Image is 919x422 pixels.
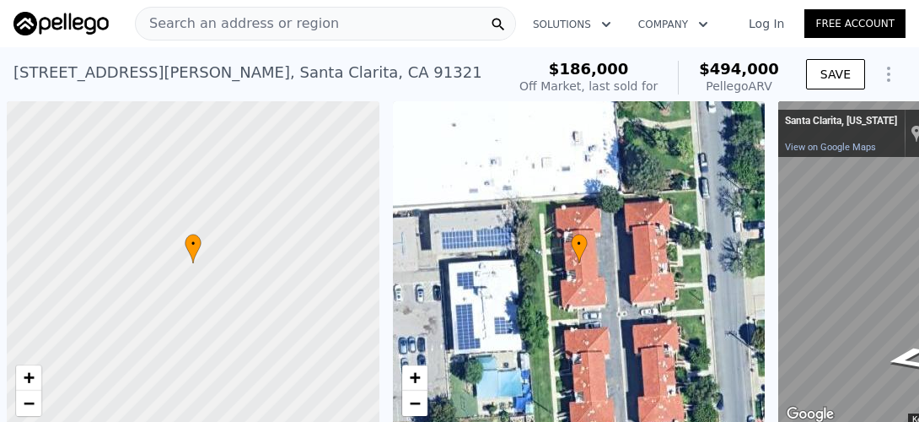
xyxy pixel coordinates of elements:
a: Zoom out [402,391,427,416]
span: • [185,236,202,252]
button: Show Options [872,57,906,91]
span: Search an address or region [136,14,339,34]
span: − [409,392,420,414]
a: Zoom in [16,365,41,391]
span: + [24,367,35,388]
span: $494,000 [699,60,779,78]
img: Pellego [13,12,109,35]
a: View on Google Maps [785,142,876,153]
div: [STREET_ADDRESS][PERSON_NAME] , Santa Clarita , CA 91321 [13,61,482,84]
a: Zoom in [402,365,427,391]
span: − [24,392,35,414]
span: • [571,236,588,252]
button: Company [625,9,722,40]
div: Pellego ARV [699,78,779,95]
div: • [185,234,202,263]
span: + [409,367,420,388]
button: Solutions [519,9,625,40]
div: Santa Clarita, [US_STATE] [785,115,897,128]
div: • [571,234,588,263]
a: Log In [728,15,804,32]
button: SAVE [806,59,865,89]
div: Off Market, last sold for [519,78,658,95]
a: Free Account [804,9,906,38]
span: $186,000 [549,60,629,78]
a: Zoom out [16,391,41,416]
